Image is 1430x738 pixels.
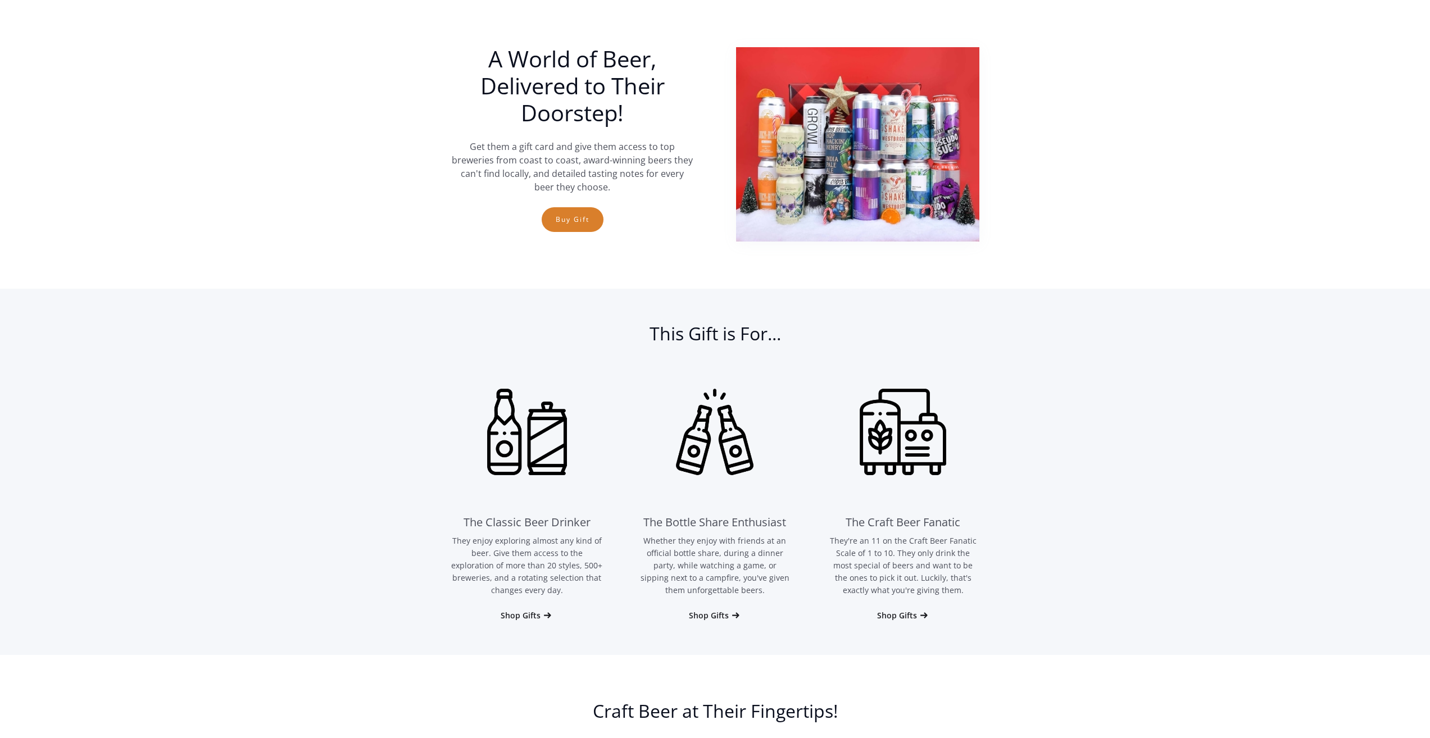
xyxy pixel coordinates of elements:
[877,610,929,621] a: Shop Gifts
[501,610,553,621] a: Shop Gifts
[451,322,979,356] h2: This Gift is For...
[643,513,786,531] div: The Bottle Share Enthusiast
[451,140,694,194] p: Get them a gift card and give them access to top breweries from coast to coast, award-winning bee...
[542,207,603,232] a: Buy Gift
[451,45,694,126] h1: A World of Beer, Delivered to Their Doorstep!
[451,700,979,734] h2: Craft Beer at Their Fingertips!
[846,513,960,531] div: The Craft Beer Fanatic
[464,513,591,531] div: The Classic Beer Drinker
[827,535,979,596] p: They're an 11 on the Craft Beer Fanatic Scale of 1 to 10. They only drink the most special of bee...
[877,610,917,621] div: Shop Gifts
[689,610,729,621] div: Shop Gifts
[689,610,741,621] a: Shop Gifts
[451,535,603,596] p: They enjoy exploring almost any kind of beer. Give them access to the exploration of more than 20...
[639,535,791,596] p: Whether they enjoy with friends at an official bottle share, during a dinner party, while watchin...
[501,610,541,621] div: Shop Gifts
